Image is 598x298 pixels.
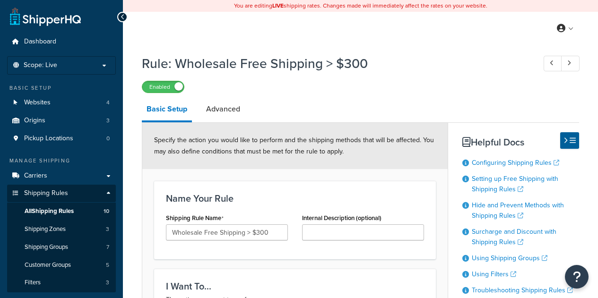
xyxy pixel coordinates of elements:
a: Hide and Prevent Methods with Shipping Rules [472,200,564,221]
li: Websites [7,94,116,111]
span: Customer Groups [25,261,71,269]
li: Origins [7,112,116,129]
span: Specify the action you would like to perform and the shipping methods that will be affected. You ... [154,135,434,156]
b: LIVE [272,1,284,10]
h1: Rule: Wholesale Free Shipping > $300 [142,54,526,73]
h3: Name Your Rule [166,193,424,204]
span: All Shipping Rules [25,207,74,215]
span: Origins [24,117,45,125]
span: 3 [106,225,109,233]
a: Customer Groups5 [7,256,116,274]
span: Filters [25,279,41,287]
span: Shipping Zones [25,225,66,233]
label: Internal Description (optional) [302,214,381,221]
a: Shipping Zones3 [7,221,116,238]
div: Manage Shipping [7,157,116,165]
div: Basic Setup [7,84,116,92]
a: Configuring Shipping Rules [472,158,559,168]
span: 10 [104,207,109,215]
span: Shipping Rules [24,189,68,197]
button: Open Resource Center [565,265,589,289]
span: Pickup Locations [24,135,73,143]
a: Setting up Free Shipping with Shipping Rules [472,174,558,194]
a: AllShipping Rules10 [7,203,116,220]
span: 3 [106,279,109,287]
span: 5 [106,261,109,269]
a: Filters3 [7,274,116,291]
a: Origins3 [7,112,116,129]
a: Dashboard [7,33,116,51]
h3: I Want To... [166,281,424,291]
span: Shipping Groups [25,243,68,251]
span: Scope: Live [24,61,57,69]
a: Next Record [561,56,580,71]
li: Shipping Groups [7,238,116,256]
a: Pickup Locations0 [7,130,116,147]
span: Dashboard [24,38,56,46]
a: Websites4 [7,94,116,111]
a: Troubleshooting Shipping Rules [472,285,573,295]
span: 7 [106,243,109,251]
a: Shipping Groups7 [7,238,116,256]
span: 4 [106,99,110,107]
span: Websites [24,99,51,107]
a: Carriers [7,167,116,185]
h3: Helpful Docs [462,137,580,147]
a: Previous Record [544,56,562,71]
a: Basic Setup [142,98,192,122]
a: Shipping Rules [7,185,116,202]
a: Advanced [201,98,245,120]
span: 0 [106,135,110,143]
li: Filters [7,274,116,291]
a: Surcharge and Discount with Shipping Rules [472,227,556,247]
label: Shipping Rule Name [166,214,224,222]
li: Shipping Zones [7,221,116,238]
li: Pickup Locations [7,130,116,147]
span: 3 [106,117,110,125]
li: Shipping Rules [7,185,116,292]
a: Using Filters [472,269,516,279]
span: Carriers [24,172,47,180]
button: Hide Help Docs [560,132,579,149]
label: Enabled [142,81,184,93]
li: Customer Groups [7,256,116,274]
a: Using Shipping Groups [472,253,547,263]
